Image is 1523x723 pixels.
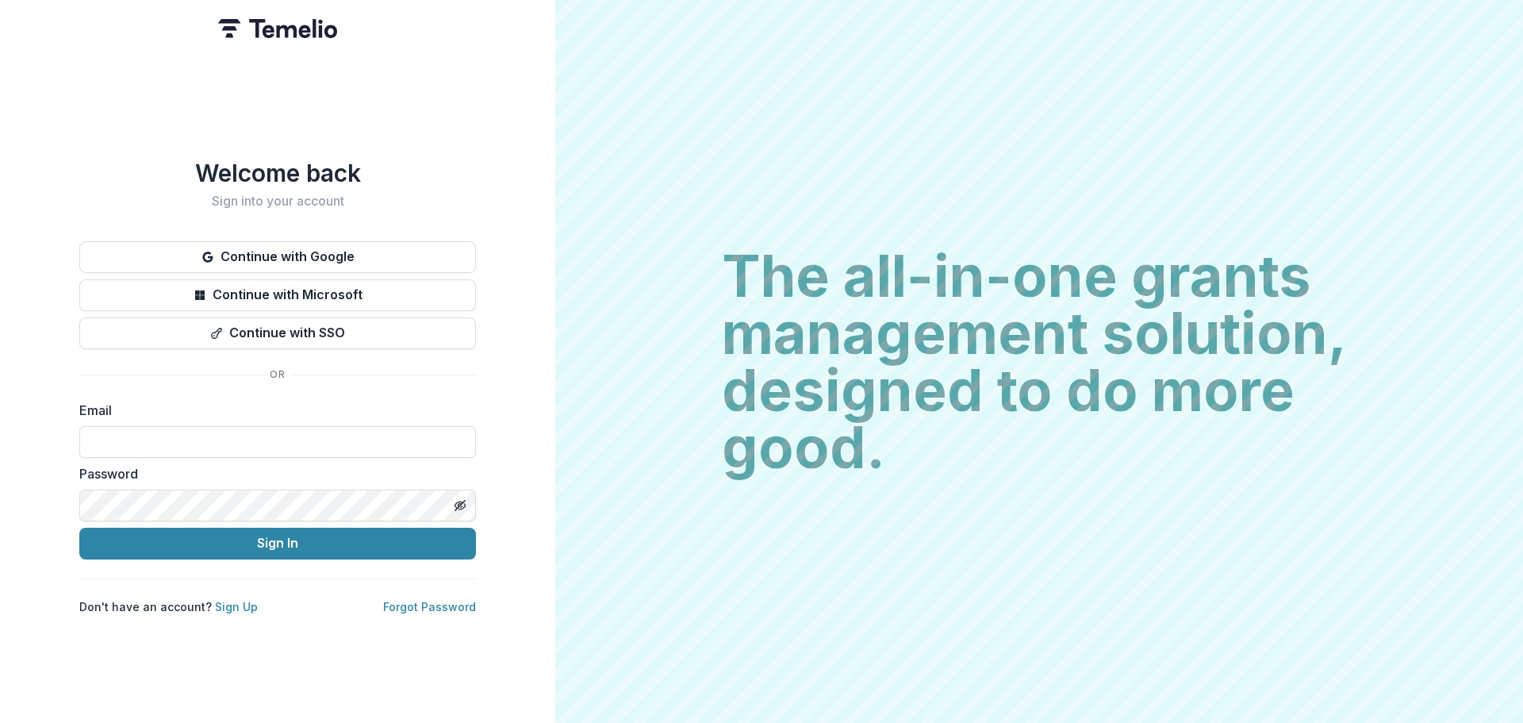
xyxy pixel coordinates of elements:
button: Continue with Google [79,241,476,273]
button: Continue with SSO [79,317,476,349]
label: Email [79,401,466,420]
p: Don't have an account? [79,598,258,615]
button: Sign In [79,528,476,560]
button: Continue with Microsoft [79,279,476,311]
a: Forgot Password [383,600,476,613]
img: Temelio [218,19,337,38]
button: Toggle password visibility [447,493,473,518]
h1: Welcome back [79,159,476,187]
a: Sign Up [215,600,258,613]
label: Password [79,464,466,483]
h2: Sign into your account [79,194,476,209]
